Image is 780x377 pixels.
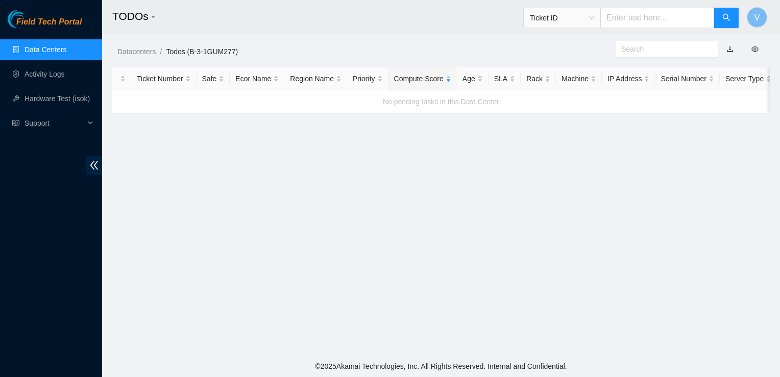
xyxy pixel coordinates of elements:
button: V [747,7,767,28]
a: Datacenters [117,48,156,56]
input: Enter text here... [600,8,715,28]
a: download [726,45,734,53]
img: Akamai Technologies [8,10,52,28]
span: read [12,120,19,127]
span: / [160,48,162,56]
button: download [719,41,741,57]
input: Search [621,43,704,55]
a: Akamai TechnologiesField Tech Portal [8,18,82,32]
footer: © 2025 Akamai Technologies, Inc. All Rights Reserved. Internal and Confidential. [102,356,780,377]
a: Data Centers [25,45,66,54]
div: No pending tasks in this Data Center [112,88,770,115]
span: search [722,13,730,23]
span: Field Tech Portal [16,17,82,27]
span: Ticket ID [530,10,594,26]
button: search [714,8,739,28]
span: double-left [86,156,102,175]
a: Todos (B-3-1GUM277) [166,48,238,56]
span: V [754,11,760,24]
span: eye [751,45,759,53]
a: Activity Logs [25,70,65,78]
span: Support [25,113,85,133]
a: Hardware Test (isok) [25,95,90,103]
